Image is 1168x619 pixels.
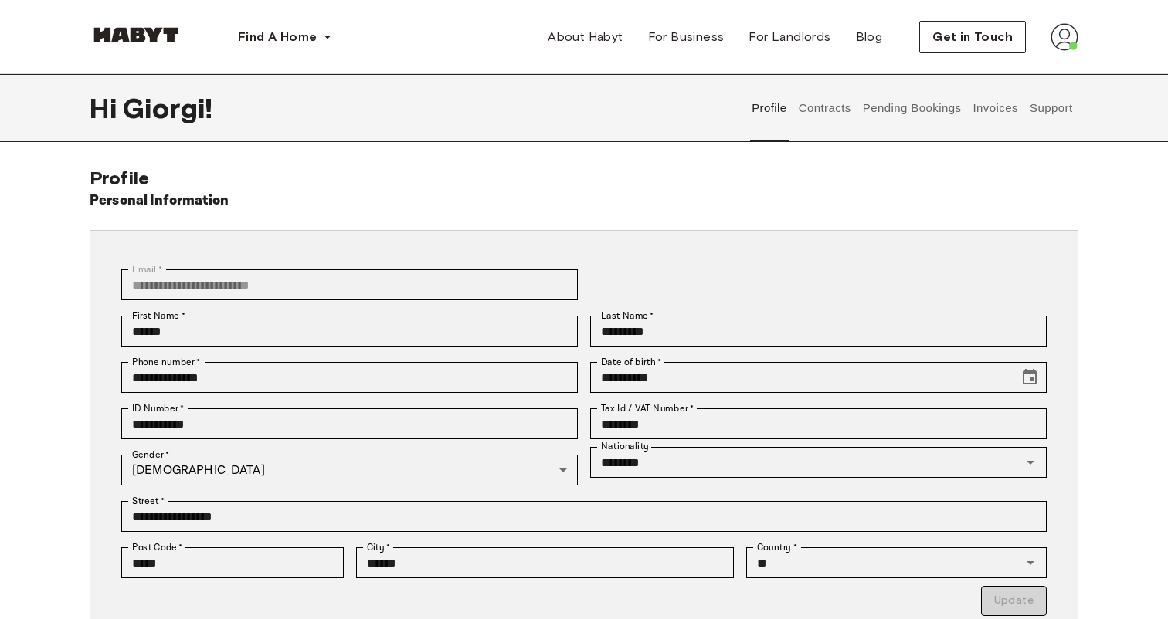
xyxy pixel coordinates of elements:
span: Profile [90,167,149,189]
button: Support [1027,74,1075,142]
button: Pending Bookings [861,74,963,142]
button: Profile [750,74,789,142]
label: Email [132,262,162,276]
div: You can't change your email address at the moment. Please reach out to customer support in case y... [121,269,578,300]
label: ID Number [132,401,184,415]
button: Invoices [971,74,1020,142]
div: user profile tabs [746,74,1078,142]
img: Habyt [90,27,182,42]
span: Hi [90,92,123,124]
label: Tax Id / VAT Number [601,401,694,415]
span: Find A Home [238,28,317,46]
a: For Landlords [736,22,843,52]
label: Phone number [132,355,201,369]
label: City [367,540,391,554]
label: Last Name [601,309,654,323]
label: Post Code [132,540,183,554]
label: Street [132,494,165,508]
div: [DEMOGRAPHIC_DATA] [121,455,578,485]
span: For Landlords [749,28,830,46]
a: About Habyt [535,22,635,52]
button: Open [1020,452,1041,473]
button: Find A Home [226,22,345,52]
span: Giorgi ! [123,92,212,124]
label: First Name [132,309,185,323]
span: About Habyt [548,28,623,46]
label: Nationality [601,440,649,453]
a: For Business [636,22,737,52]
button: Contracts [796,74,853,142]
span: Blog [856,28,883,46]
label: Gender [132,448,169,462]
a: Blog [844,22,895,52]
button: Get in Touch [919,21,1026,53]
span: For Business [648,28,725,46]
img: avatar [1051,23,1078,51]
label: Country [757,540,797,554]
button: Choose date, selected date is Aug 30, 1990 [1014,362,1045,393]
h6: Personal Information [90,190,229,211]
span: Get in Touch [932,28,1013,46]
label: Date of birth [601,355,661,369]
button: Open [1020,552,1041,573]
